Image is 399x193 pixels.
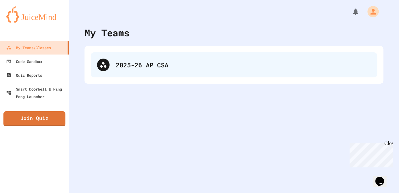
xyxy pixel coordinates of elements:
div: My Account [361,4,380,19]
div: 2025-26 AP CSA [116,60,371,70]
div: 2025-26 AP CSA [91,52,377,77]
div: Chat with us now!Close [3,3,43,40]
div: My Notifications [340,6,361,17]
div: My Teams [84,26,130,40]
div: Smart Doorbell & Ping Pong Launcher [6,85,66,100]
div: Quiz Reports [6,71,42,79]
iframe: chat widget [373,168,393,187]
iframe: chat widget [347,141,393,167]
div: My Teams/Classes [6,44,51,51]
img: logo-orange.svg [6,6,63,23]
a: Join Quiz [3,111,65,126]
div: Code Sandbox [6,58,42,65]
